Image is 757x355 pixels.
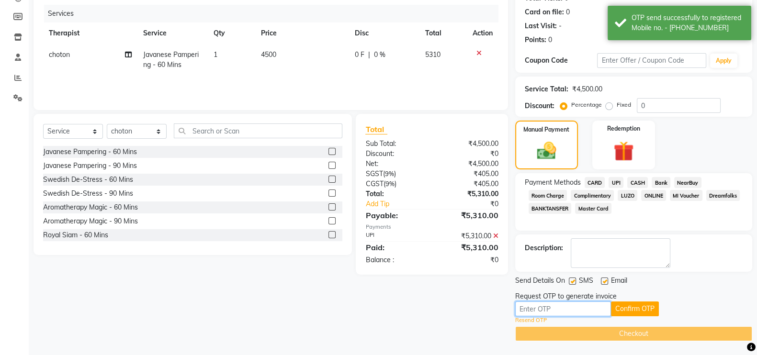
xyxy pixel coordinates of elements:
span: choton [49,50,70,59]
div: Request OTP to generate invoice [515,291,617,301]
th: Action [467,22,498,44]
th: Service [137,22,208,44]
img: _cash.svg [531,140,562,162]
span: Total [365,124,387,134]
input: Enter OTP [515,301,611,316]
span: CGST [365,179,383,188]
span: 9% [384,170,394,177]
span: UPI [609,177,623,188]
span: BANKTANSFER [529,203,572,214]
label: Manual Payment [523,125,569,134]
span: Complimentary [571,190,614,201]
span: 0 F [354,50,364,60]
div: ₹4,500.00 [432,139,506,149]
span: Dreamfolks [706,190,740,201]
span: NearBuy [674,177,701,188]
div: ₹0 [432,149,506,159]
div: ₹5,310.00 [432,231,506,241]
span: Javanese Pampering - 60 Mins [143,50,199,69]
div: Services [44,5,506,22]
span: CASH [627,177,648,188]
div: ( ) [358,169,432,179]
div: Description: [525,243,563,253]
div: Discount: [358,149,432,159]
div: Sub Total: [358,139,432,149]
img: _gift.svg [607,139,640,164]
a: Resend OTP [515,316,547,324]
div: Royal Siam - 60 Mins [43,230,108,240]
div: Net: [358,159,432,169]
span: SMS [579,276,593,288]
div: Payments [365,223,498,231]
div: Coupon Code [525,55,598,66]
input: Search or Scan [174,123,342,138]
div: Last Visit: [525,21,557,31]
span: MI Voucher [670,190,702,201]
span: Room Charge [529,190,567,201]
label: Redemption [607,124,640,133]
span: 0 % [373,50,385,60]
div: Payable: [358,210,432,221]
button: Apply [710,54,737,68]
span: 5310 [425,50,441,59]
div: Card on file: [525,7,564,17]
div: Swedish De-Stress - 60 Mins [43,175,133,185]
span: 4500 [261,50,276,59]
div: 0 [548,35,552,45]
div: ₹5,310.00 [432,189,506,199]
div: ₹0 [432,255,506,265]
div: Balance : [358,255,432,265]
div: Service Total: [525,84,568,94]
div: Points: [525,35,546,45]
div: Swedish De-Stress - 90 Mins [43,189,133,199]
span: CARD [585,177,605,188]
th: Disc [349,22,419,44]
span: SGST [365,169,383,178]
div: Discount: [525,101,554,111]
div: ₹405.00 [432,179,506,189]
div: ₹4,500.00 [572,84,602,94]
div: ₹4,500.00 [432,159,506,169]
div: - [559,21,562,31]
div: Javanese Pampering - 90 Mins [43,161,137,171]
span: Send Details On [515,276,565,288]
input: Enter Offer / Coupon Code [597,53,706,68]
span: ONLINE [641,190,666,201]
label: Fixed [617,100,631,109]
span: 1 [214,50,217,59]
div: Paid: [358,242,432,253]
div: ₹405.00 [432,169,506,179]
span: LUZO [618,190,637,201]
div: Total: [358,189,432,199]
span: Email [611,276,627,288]
div: ₹0 [444,199,506,209]
th: Price [255,22,349,44]
div: Aromatherapy Magic - 90 Mins [43,216,138,226]
th: Qty [208,22,255,44]
div: ₹5,310.00 [432,242,506,253]
div: OTP send successfully to registered Mobile no. - 917709156131 [632,13,744,33]
button: Confirm OTP [611,301,659,316]
span: Payment Methods [525,177,581,188]
th: Therapist [43,22,137,44]
label: Percentage [571,100,602,109]
span: 9% [385,180,394,188]
div: Javanese Pampering - 60 Mins [43,147,137,157]
span: Master Card [575,203,611,214]
a: Add Tip [358,199,444,209]
div: ( ) [358,179,432,189]
th: Total [419,22,467,44]
div: ₹5,310.00 [432,210,506,221]
div: Aromatherapy Magic - 60 Mins [43,202,138,212]
div: 0 [566,7,570,17]
div: UPI [358,231,432,241]
span: | [368,50,370,60]
span: Bank [652,177,670,188]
